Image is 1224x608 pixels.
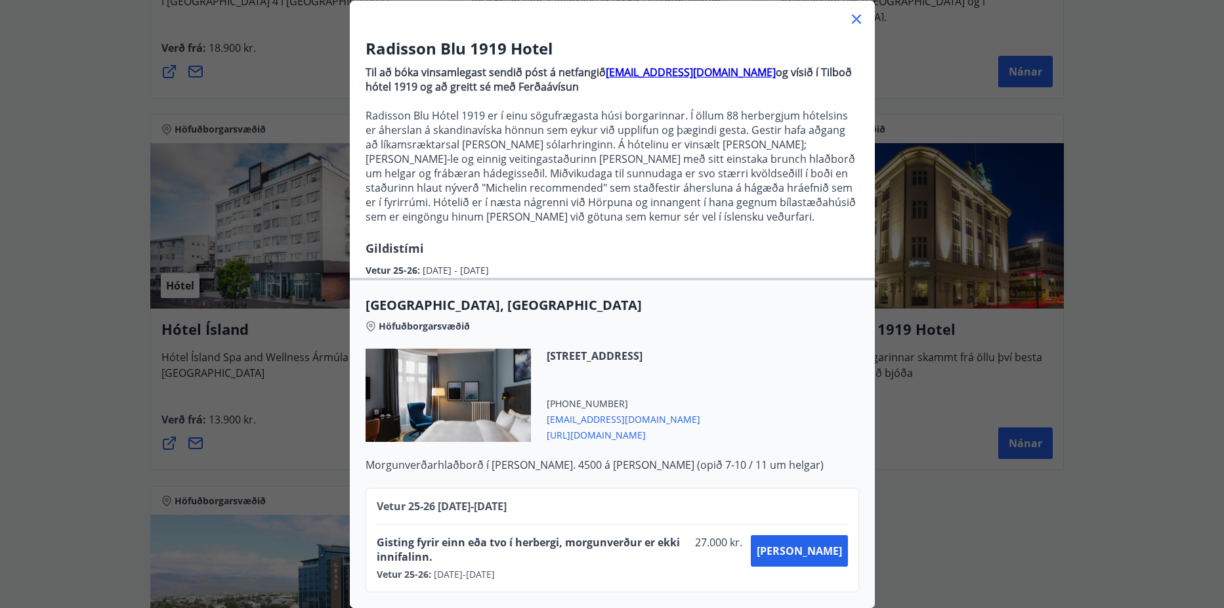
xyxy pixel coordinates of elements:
span: [GEOGRAPHIC_DATA], [GEOGRAPHIC_DATA] [366,296,859,315]
span: Vetur 25-26 : [366,264,423,276]
p: Radisson Blu Hótel 1919 er í einu sögufrægasta húsi borgarinnar. Í öllum 88 herbergjum hótelsins ... [366,108,859,224]
span: [EMAIL_ADDRESS][DOMAIN_NAME] [547,410,700,426]
h3: Radisson Blu 1919 Hotel [366,37,859,60]
span: [DATE] - [DATE] [423,264,489,276]
a: [EMAIL_ADDRESS][DOMAIN_NAME] [606,65,776,79]
span: [PHONE_NUMBER] [547,397,700,410]
span: Gildistími [366,240,424,256]
span: [STREET_ADDRESS] [547,349,700,363]
p: Morgunverðarhlaðborð í [PERSON_NAME]. 4500 á [PERSON_NAME] (opið 7-10 / 11 um helgar) [366,458,859,472]
span: [URL][DOMAIN_NAME] [547,426,700,442]
span: Höfuðborgarsvæðið [379,320,470,333]
strong: og vísið í Tilboð hótel 1919 og að greitt sé með Ferðaávísun [366,65,852,94]
strong: Til að bóka vinsamlegast sendið póst á netfangið [366,65,606,79]
span: Vetur 25-26 [DATE] - [DATE] [377,499,507,513]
